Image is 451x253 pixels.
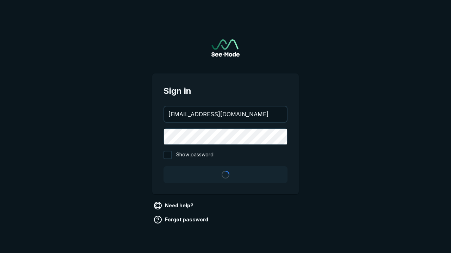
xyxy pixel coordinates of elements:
img: See-Mode Logo [211,39,240,57]
span: Sign in [163,85,288,97]
input: your@email.com [164,106,287,122]
a: Go to sign in [211,39,240,57]
a: Forgot password [152,214,211,225]
span: Show password [176,151,214,159]
a: Need help? [152,200,196,211]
